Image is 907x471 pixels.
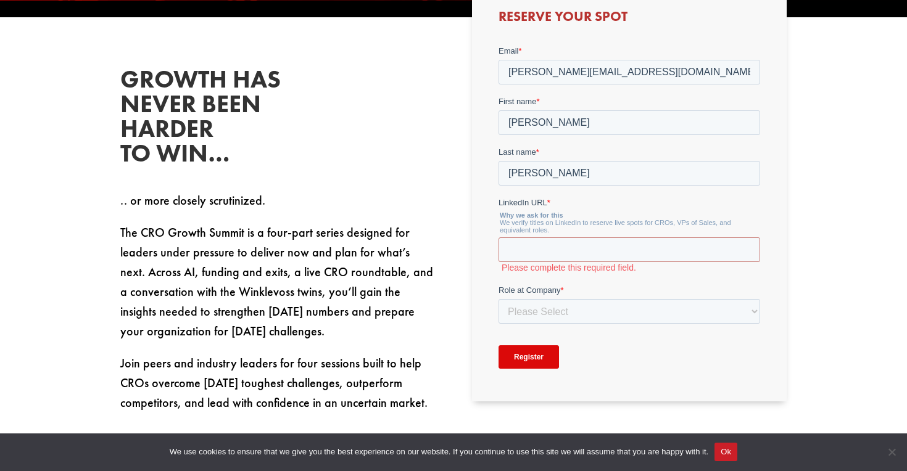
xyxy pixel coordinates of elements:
h3: Reserve Your Spot [499,10,760,30]
span: We use cookies to ensure that we give you the best experience on our website. If you continue to ... [170,446,708,458]
span: No [885,446,898,458]
span: Join peers and industry leaders for four sessions built to help CROs overcome [DATE] toughest cha... [120,355,428,411]
span: The CRO Growth Summit is a four-part series designed for leaders under pressure to deliver now an... [120,224,433,339]
span: .. or more closely scrutinized. [120,192,265,208]
button: Ok [714,443,737,461]
h2: Growth has never been harder to win… [120,67,305,172]
iframe: Form 0 [499,45,760,381]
